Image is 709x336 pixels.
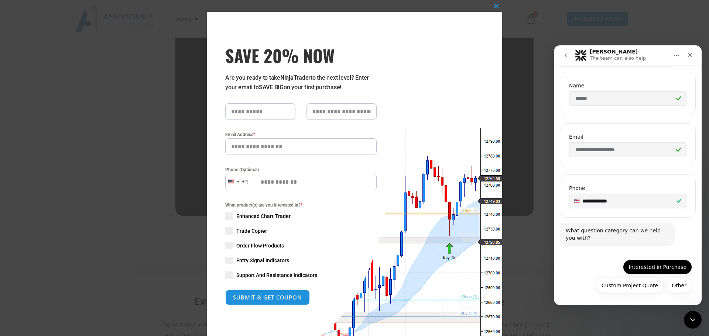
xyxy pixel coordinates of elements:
[280,74,311,81] strong: NinjaTrader
[225,271,377,279] label: Support And Resistance Indicators
[225,242,377,249] label: Order Flow Products
[225,212,377,220] label: Enhanced Chart Trader
[225,45,377,66] h3: SAVE 20% NOW
[236,271,317,279] span: Support And Resistance Indicators
[225,166,377,173] label: Phone (Optional)
[225,73,377,92] p: Are you ready to take to the next level? Enter your email to on your first purchase!
[225,174,249,190] button: Selected country
[225,290,310,305] button: SUBMIT & GET COUPON
[225,201,377,209] span: What product(s) are you interested in?
[554,45,702,305] iframe: Intercom live chat
[236,257,289,264] span: Entry Signal Indicators
[236,227,267,235] span: Trade Copier
[259,84,284,91] strong: SAVE BIG
[225,131,377,138] label: Email Address
[242,177,249,187] div: +1
[225,227,377,235] label: Trade Copier
[225,257,377,264] label: Entry Signal Indicators
[684,311,702,329] iframe: Intercom live chat
[236,212,291,220] span: Enhanced Chart Trader
[236,242,284,249] span: Order Flow Products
